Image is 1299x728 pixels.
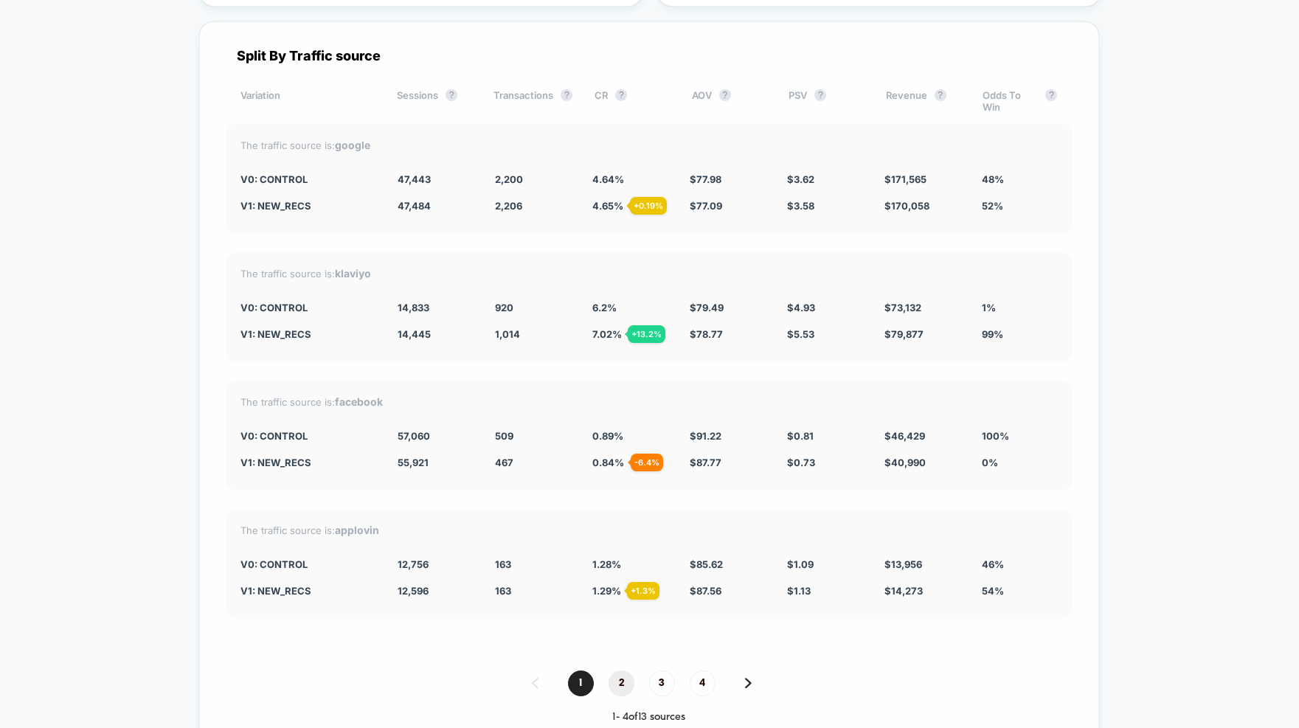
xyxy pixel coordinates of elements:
[226,48,1073,63] div: Split By Traffic source
[884,558,922,570] span: $ 13,956
[628,325,665,343] div: + 13.2 %
[240,457,376,468] div: v1: new_recs
[884,302,921,313] span: $ 73,132
[495,302,513,313] span: 920
[592,200,623,212] span: 4.65 %
[982,328,1057,340] div: 99%
[335,267,371,280] strong: klaviyo
[240,302,376,313] div: v0: Control
[495,457,513,468] span: 467
[787,430,814,442] span: $ 0.81
[398,558,429,570] span: 12,756
[561,89,572,101] button: ?
[886,89,960,113] div: Revenue
[592,173,624,185] span: 4.64 %
[595,89,669,113] div: CR
[884,200,929,212] span: $ 170,058
[983,89,1057,113] div: Odds To Win
[240,139,1058,151] div: The traffic source is:
[615,89,627,101] button: ?
[690,670,716,696] span: 4
[719,89,731,101] button: ?
[1045,89,1057,101] button: ?
[495,200,522,212] span: 2,206
[226,711,1073,724] div: 1 - 4 of 13 sources
[982,585,1057,597] div: 54%
[787,302,815,313] span: $ 4.93
[982,200,1057,212] div: 52%
[649,670,675,696] span: 3
[398,328,431,340] span: 14,445
[690,302,724,313] span: $ 79.49
[787,328,814,340] span: $ 5.53
[884,457,926,468] span: $ 40,990
[692,89,766,113] div: AOV
[240,328,376,340] div: v1: new_recs
[397,89,471,113] div: Sessions
[568,670,594,696] span: 1
[398,457,429,468] span: 55,921
[398,200,431,212] span: 47,484
[690,430,721,442] span: $ 91.22
[982,302,1057,313] div: 1%
[787,457,815,468] span: $ 0.73
[592,328,622,340] span: 7.02 %
[240,430,376,442] div: v0: Control
[446,89,457,101] button: ?
[495,173,523,185] span: 2,200
[240,395,1058,408] div: The traffic source is:
[240,524,1058,536] div: The traffic source is:
[745,678,752,688] img: pagination forward
[592,457,624,468] span: 0.84 %
[495,585,511,597] span: 163
[240,200,376,212] div: v1: new_recs
[814,89,826,101] button: ?
[630,197,667,215] div: + 0.19 %
[884,585,923,597] span: $ 14,273
[398,173,431,185] span: 47,443
[493,89,572,113] div: Transactions
[240,267,1058,280] div: The traffic source is:
[935,89,946,101] button: ?
[884,328,924,340] span: $ 79,877
[240,558,376,570] div: v0: Control
[982,558,1057,570] div: 46%
[335,139,370,151] strong: google
[592,430,623,442] span: 0.89 %
[982,457,1057,468] div: 0%
[690,558,723,570] span: $ 85.62
[592,302,617,313] span: 6.2 %
[982,173,1057,185] div: 48%
[398,302,429,313] span: 14,833
[398,585,429,597] span: 12,596
[884,430,925,442] span: $ 46,429
[592,558,621,570] span: 1.28 %
[240,585,376,597] div: v1: new_recs
[789,89,863,113] div: PSV
[690,585,721,597] span: $ 87.56
[690,173,721,185] span: $ 77.98
[495,430,513,442] span: 509
[335,395,383,408] strong: facebook
[398,430,430,442] span: 57,060
[690,200,722,212] span: $ 77.09
[690,457,721,468] span: $ 87.77
[240,89,375,113] div: Variation
[690,328,723,340] span: $ 78.77
[592,585,621,597] span: 1.29 %
[787,173,814,185] span: $ 3.62
[335,524,379,536] strong: applovin
[495,558,511,570] span: 163
[787,585,811,597] span: $ 1.13
[240,173,376,185] div: v0: Control
[609,670,634,696] span: 2
[982,430,1057,442] div: 100%
[631,454,663,471] div: - 6.4 %
[884,173,926,185] span: $ 171,565
[787,558,814,570] span: $ 1.09
[787,200,814,212] span: $ 3.58
[495,328,520,340] span: 1,014
[627,582,659,600] div: + 1.3 %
